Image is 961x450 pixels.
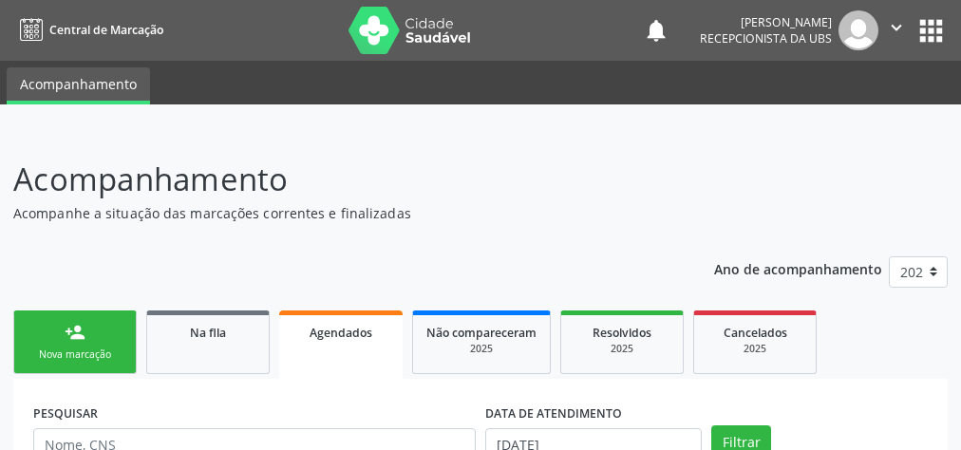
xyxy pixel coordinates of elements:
[700,14,832,30] div: [PERSON_NAME]
[13,14,163,46] a: Central de Marcação
[13,203,668,223] p: Acompanhe a situação das marcações correntes e finalizadas
[643,17,669,44] button: notifications
[886,17,907,38] i: 
[707,342,802,356] div: 2025
[724,325,787,341] span: Cancelados
[49,22,163,38] span: Central de Marcação
[839,10,878,50] img: img
[65,322,85,343] div: person_add
[714,256,882,280] p: Ano de acompanhamento
[700,30,832,47] span: Recepcionista da UBS
[575,342,669,356] div: 2025
[426,325,537,341] span: Não compareceram
[7,67,150,104] a: Acompanhamento
[914,14,948,47] button: apps
[593,325,651,341] span: Resolvidos
[426,342,537,356] div: 2025
[485,399,622,428] label: DATA DE ATENDIMENTO
[190,325,226,341] span: Na fila
[310,325,372,341] span: Agendados
[33,399,98,428] label: PESQUISAR
[28,347,122,362] div: Nova marcação
[13,156,668,203] p: Acompanhamento
[878,10,914,50] button: 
